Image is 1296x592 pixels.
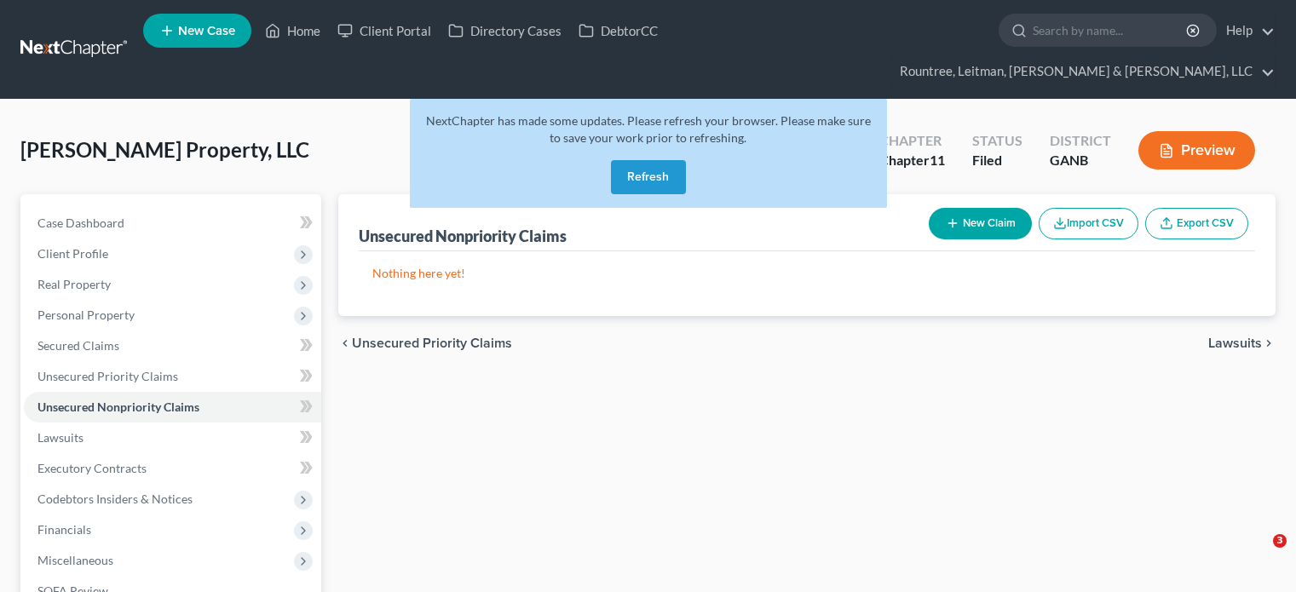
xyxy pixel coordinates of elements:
[178,25,235,37] span: New Case
[256,15,329,46] a: Home
[972,131,1022,151] div: Status
[611,160,686,194] button: Refresh
[352,336,512,350] span: Unsecured Priority Claims
[37,522,91,537] span: Financials
[879,151,945,170] div: Chapter
[440,15,570,46] a: Directory Cases
[1208,336,1276,350] button: Lawsuits chevron_right
[359,226,567,246] div: Unsecured Nonpriority Claims
[24,361,321,392] a: Unsecured Priority Claims
[1208,336,1262,350] span: Lawsuits
[1238,534,1279,575] iframe: Intercom live chat
[37,277,111,291] span: Real Property
[930,152,945,168] span: 11
[1218,15,1275,46] a: Help
[879,131,945,151] div: Chapter
[24,392,321,422] a: Unsecured Nonpriority Claims
[20,137,309,162] span: [PERSON_NAME] Property, LLC
[570,15,666,46] a: DebtorCC
[37,430,84,445] span: Lawsuits
[37,216,124,230] span: Case Dashboard
[37,338,119,353] span: Secured Claims
[24,208,321,239] a: Case Dashboard
[372,265,1241,282] p: Nothing here yet!
[891,56,1275,87] a: Rountree, Leitman, [PERSON_NAME] & [PERSON_NAME], LLC
[1138,131,1255,170] button: Preview
[37,246,108,261] span: Client Profile
[37,399,199,414] span: Unsecured Nonpriority Claims
[1033,14,1189,46] input: Search by name...
[1039,208,1138,239] button: Import CSV
[338,336,352,350] i: chevron_left
[37,491,193,506] span: Codebtors Insiders & Notices
[1273,534,1287,548] span: 3
[37,369,178,383] span: Unsecured Priority Claims
[972,151,1022,170] div: Filed
[929,208,1032,239] button: New Claim
[37,307,135,322] span: Personal Property
[1262,336,1276,350] i: chevron_right
[426,113,871,145] span: NextChapter has made some updates. Please refresh your browser. Please make sure to save your wor...
[1145,208,1248,239] a: Export CSV
[24,453,321,484] a: Executory Contracts
[1050,131,1111,151] div: District
[37,553,113,567] span: Miscellaneous
[37,461,147,475] span: Executory Contracts
[1050,151,1111,170] div: GANB
[24,330,321,361] a: Secured Claims
[24,422,321,453] a: Lawsuits
[338,336,512,350] button: chevron_left Unsecured Priority Claims
[329,15,440,46] a: Client Portal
